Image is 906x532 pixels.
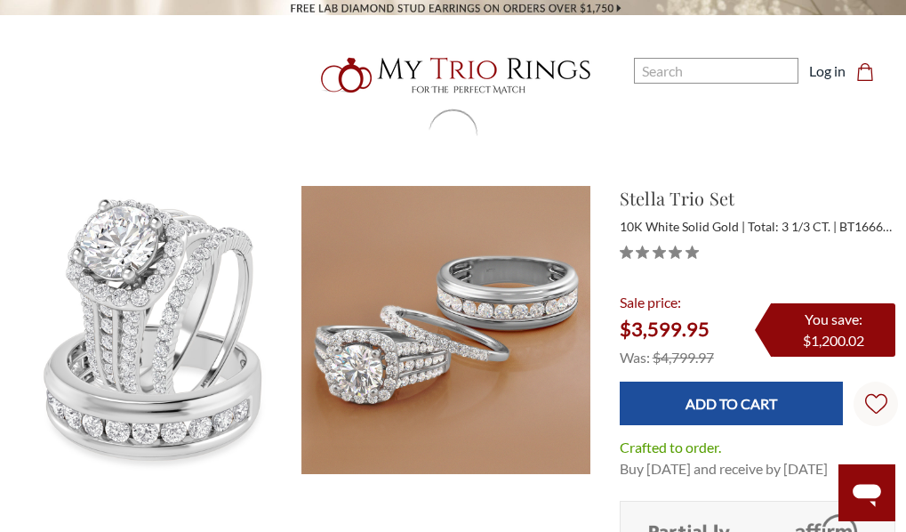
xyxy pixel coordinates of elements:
[809,60,846,82] a: Log in
[620,317,710,341] span: $3,599.95
[263,47,644,104] a: My Trio Rings
[620,294,681,310] span: Sale price:
[311,47,596,104] img: My Trio Rings
[803,310,864,349] span: You save: $1,200.02
[856,63,874,81] svg: cart.cart_preview
[634,58,798,84] input: Search
[620,349,650,366] span: Was:
[748,219,837,234] span: Total: 3 1/3 CT.
[620,219,745,234] span: 10K White Solid Gold
[620,382,844,425] input: Add to Cart
[301,186,589,474] img: Photo of Stella 3 1/3 ct tw. Lab Grown Round Solitaire Trio Set 10K White Gold [BT1666W-L125]
[620,437,721,458] dt: Crafted to order.
[620,185,895,212] h1: Stella Trio Set
[12,186,300,474] img: Photo of Stella 3 1/3 ct tw. Lab Grown Round Solitaire Trio Set 10K White Gold [BT1666W-L125]
[865,337,887,471] svg: Wish Lists
[854,382,898,426] a: Wish Lists
[653,349,714,366] span: $4,799.97
[856,60,885,82] a: Cart with 0 items
[620,458,828,480] dd: Buy [DATE] and receive by [DATE]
